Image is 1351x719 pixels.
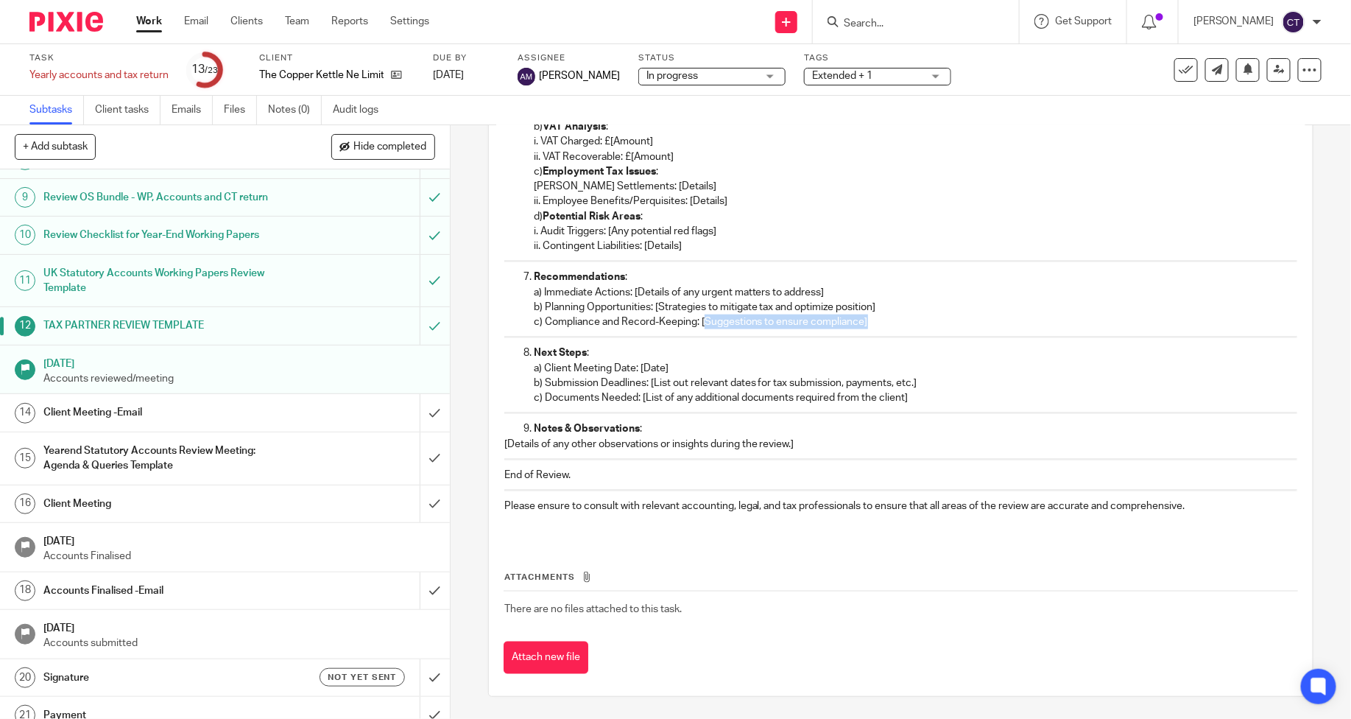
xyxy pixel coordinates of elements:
h1: Signature [43,667,284,689]
a: Files [224,96,257,124]
span: Extended + 1 [812,71,872,81]
strong: Employment Tax Issues [543,166,656,177]
div: 12 [15,316,35,337]
a: Clients [230,14,263,29]
button: + Add subtask [15,134,96,159]
div: 13 [191,61,218,78]
a: Reports [331,14,368,29]
a: Audit logs [333,96,389,124]
h1: Review OS Bundle - WP, Accounts and CT return [43,186,284,208]
div: 18 [15,581,35,601]
p: b) Planning Opportunities: [Strategies to mitigate tax and optimize position] [534,300,1297,315]
a: Team [285,14,309,29]
p: ii. VAT Recoverable: £[Amount] [534,150,1297,164]
img: svg%3E [1282,10,1305,34]
label: Assignee [518,52,620,64]
p: d) : [534,209,1297,224]
p: i. Audit Triggers: [Any potential red flags] [534,224,1297,239]
strong: Potential Risk Areas [543,211,641,222]
p: c) Documents Needed: [List of any additional documents required from the client] [534,390,1297,405]
div: 10 [15,225,35,245]
h1: UK Statutory Accounts Working Papers Review Template [43,262,284,300]
span: Not yet sent [328,671,397,684]
p: [PERSON_NAME] Settlements: [Details] [534,179,1297,194]
a: Work [136,14,162,29]
strong: VAT Analysis [543,122,606,132]
p: a) Immediate Actions: [Details of any urgent matters to address] [534,285,1297,300]
h1: TAX PARTNER REVIEW TEMPLATE [43,315,284,337]
a: Email [184,14,208,29]
p: b) : [534,119,1297,134]
p: ii. Contingent Liabilities: [Details] [534,239,1297,253]
p: [Details of any other observations or insights during the review.] [504,437,1297,452]
div: Yearly accounts and tax return [29,68,169,83]
p: ii. Employee Benefits/Perquisites: [Details] [534,194,1297,208]
div: 14 [15,403,35,424]
label: Tags [804,52,951,64]
p: c) : [534,164,1297,179]
span: Hide completed [353,141,427,153]
p: : [534,346,1297,360]
h1: Yearend Statutory Accounts Review Meeting: Agenda & Queries Template [43,440,284,477]
label: Task [29,52,169,64]
p: Accounts submitted [43,636,435,650]
input: Search [842,18,975,31]
p: Accounts Finalised [43,549,435,564]
h1: Client Meeting -Email [43,401,284,424]
a: Client tasks [95,96,161,124]
div: 11 [15,270,35,291]
button: Attach new file [504,642,588,675]
a: Notes (0) [268,96,322,124]
p: a) Client Meeting Date: [Date] [534,361,1297,376]
p: : [534,421,1297,436]
p: Please ensure to consult with relevant accounting, legal, and tax professionals to ensure that al... [504,499,1297,513]
button: Hide completed [331,134,435,159]
h1: Client Meeting [43,493,284,515]
div: 20 [15,667,35,688]
small: /23 [205,66,218,74]
h1: [DATE] [43,617,435,636]
p: : [534,270,1297,284]
label: Client [259,52,415,64]
p: The Copper Kettle Ne Limited [259,68,384,83]
strong: Notes & Observations [534,424,640,434]
h1: [DATE] [43,530,435,549]
strong: Recommendations [534,272,625,282]
img: svg%3E [518,68,535,85]
label: Due by [433,52,499,64]
div: 16 [15,494,35,514]
label: Status [638,52,786,64]
p: End of Review. [504,468,1297,483]
img: Pixie [29,12,103,32]
p: c) Compliance and Record-Keeping: [Suggestions to ensure compliance] [534,315,1297,329]
p: i. VAT Charged: £[Amount] [534,134,1297,149]
div: 9 [15,187,35,208]
h1: Accounts Finalised -Email [43,580,284,602]
a: Subtasks [29,96,84,124]
a: Settings [390,14,429,29]
span: [PERSON_NAME] [539,69,620,83]
span: [DATE] [433,70,464,80]
h1: [DATE] [43,353,435,371]
span: There are no files attached to this task. [504,604,682,614]
span: Get Support [1055,16,1112,27]
span: In progress [646,71,698,81]
p: [PERSON_NAME] [1193,14,1274,29]
strong: Next Steps [534,348,587,358]
p: Accounts reviewed/meeting [43,371,435,386]
a: Emails [172,96,213,124]
p: b) Submission Deadlines: [List out relevant dates for tax submission, payments, etc.] [534,376,1297,390]
div: 15 [15,448,35,469]
h1: Review Checklist for Year-End Working Papers [43,224,284,246]
span: Attachments [504,573,575,581]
